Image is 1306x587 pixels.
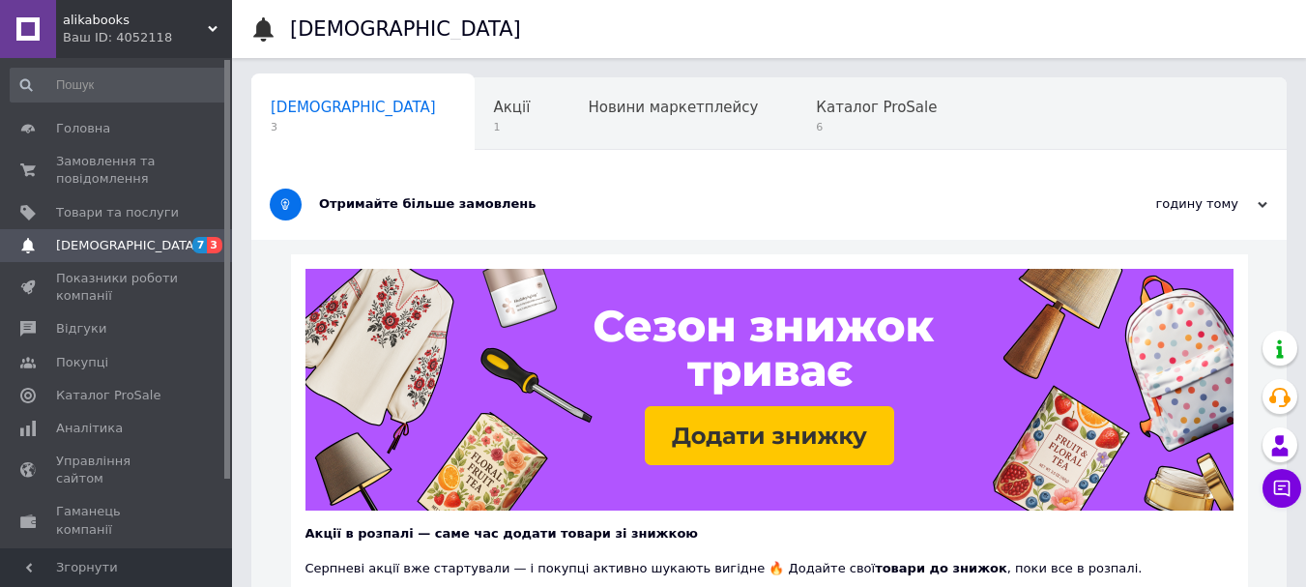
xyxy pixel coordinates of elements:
[10,68,228,103] input: Пошук
[816,120,937,134] span: 6
[56,237,199,254] span: [DEMOGRAPHIC_DATA]
[56,270,179,305] span: Показники роботи компанії
[1262,469,1301,508] button: Чат з покупцем
[63,29,232,46] div: Ваш ID: 4052118
[56,204,179,221] span: Товари та послуги
[207,237,222,253] span: 3
[63,12,208,29] span: alikabooks
[56,153,179,188] span: Замовлення та повідомлення
[1074,195,1267,213] div: годину тому
[56,453,179,487] span: Управління сайтом
[271,120,436,134] span: 3
[56,387,160,404] span: Каталог ProSale
[305,526,698,541] b: Акції в розпалі — саме час додати товари зі знижкою
[56,354,108,371] span: Покупці
[875,561,1007,575] b: товари до знижок
[494,120,531,134] span: 1
[816,99,937,116] span: Каталог ProSale
[56,120,110,137] span: Головна
[192,237,208,253] span: 7
[494,99,531,116] span: Акції
[56,503,179,538] span: Гаманець компанії
[56,420,123,437] span: Аналітика
[305,543,1233,577] div: Серпневі акції вже стартували — і покупці активно шукають вигідне 🔥 Додайте свої , поки все в роз...
[271,99,436,116] span: [DEMOGRAPHIC_DATA]
[290,17,521,41] h1: [DEMOGRAPHIC_DATA]
[56,320,106,338] span: Відгуки
[319,195,1074,213] div: Отримайте більше замовлень
[588,99,758,116] span: Новини маркетплейсу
